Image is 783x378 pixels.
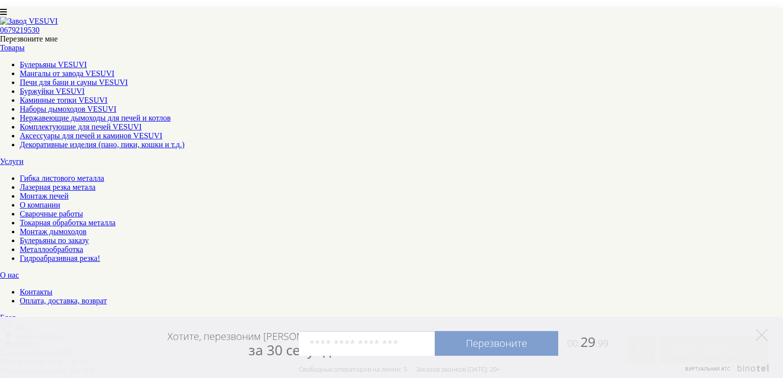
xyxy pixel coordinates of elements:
[20,210,83,218] a: Сварочные работы
[20,96,108,104] a: Каминные топки VESUVI
[20,254,100,262] a: Гидроабразивная резка!
[20,296,107,305] a: Оплата, доставка, возврат
[20,201,60,209] a: О компании
[20,78,128,86] a: Печи для бани и сауны VESUVI
[20,288,52,296] a: Контакты
[595,337,609,350] span: :99
[20,183,95,191] a: Лазерная резка метала
[20,131,162,140] a: Аксессуары для печей и каминов VESUVI
[20,174,104,182] a: Гибка листового металла
[20,87,84,95] a: Буржуйки VESUVI
[20,218,116,227] a: Токарная обработка металла
[20,60,87,69] a: Булерьяны VESUVI
[20,192,69,200] a: Монтаж печей
[435,331,558,356] a: Перезвоните
[20,245,83,253] a: Металлообработка
[20,227,86,236] a: Монтаж дымоходов
[20,236,89,245] a: Булерьяны по заказу
[20,140,185,149] a: Декоративные изделия (пано, пики, кошки и т.д.)
[20,105,116,113] a: Наборы дымоходов VESUVI
[685,366,731,372] span: Виртуальная АТС
[20,114,171,122] a: Нержавеющие дымоходы для печей и котлов
[248,340,337,359] span: за 30 секунд?
[679,365,771,378] a: Виртуальная АТС
[167,330,337,358] div: Хотите, перезвоним [PERSON_NAME]
[567,337,580,350] span: 00:
[20,123,142,131] a: Комплектующие для печей VESUVI
[558,333,609,351] span: 29
[20,69,115,78] a: Мангалы от завода VESUVI
[299,365,500,373] div: Свободных операторов на линии: 5 Заказов звонков [DATE]: 20+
